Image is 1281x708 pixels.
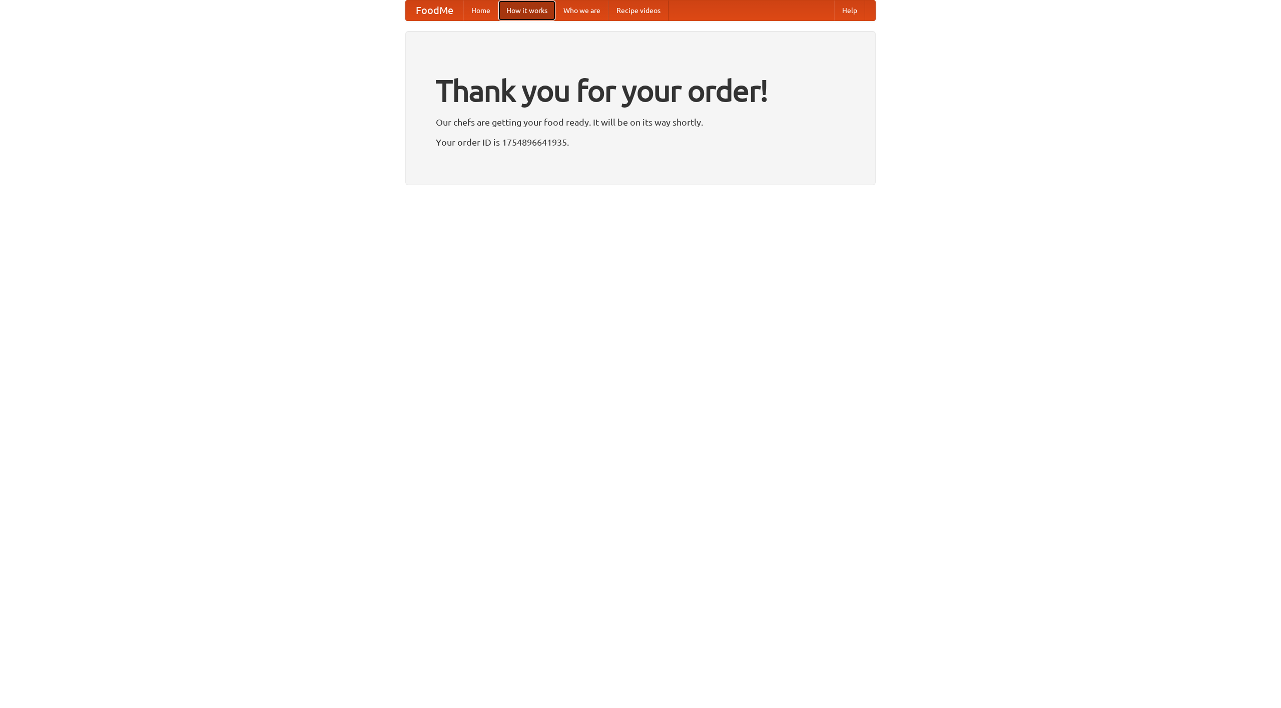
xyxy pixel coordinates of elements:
[436,135,845,150] p: Your order ID is 1754896641935.
[436,115,845,130] p: Our chefs are getting your food ready. It will be on its way shortly.
[436,67,845,115] h1: Thank you for your order!
[406,1,463,21] a: FoodMe
[498,1,555,21] a: How it works
[834,1,865,21] a: Help
[555,1,608,21] a: Who we are
[463,1,498,21] a: Home
[608,1,669,21] a: Recipe videos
